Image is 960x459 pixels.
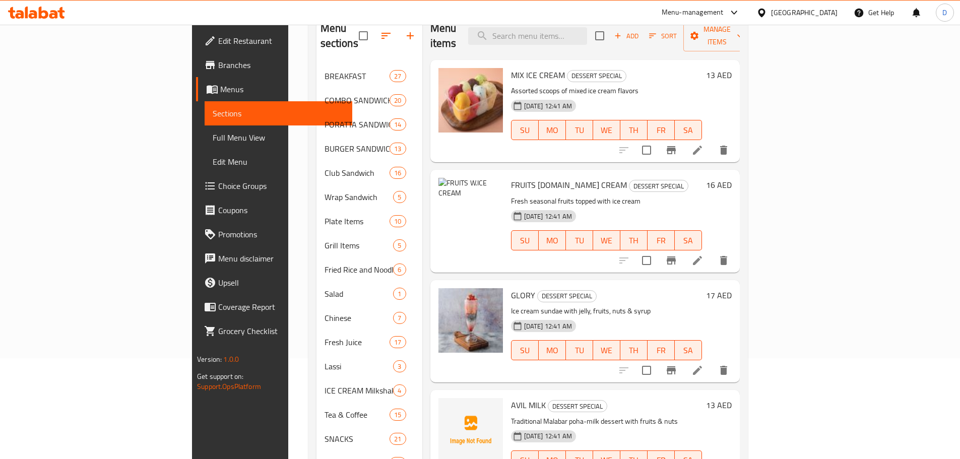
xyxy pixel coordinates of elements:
span: Select to update [636,140,657,161]
span: BREAKFAST [325,70,390,82]
p: Traditional Malabar poha-milk dessert with fruits & nuts [511,415,702,428]
span: Version: [197,353,222,366]
span: MO [543,123,562,138]
span: [DATE] 12:41 AM [520,212,576,221]
h6: 17 AED [706,288,732,302]
span: 20 [390,96,405,105]
span: WE [597,343,616,358]
span: SU [516,343,535,358]
span: SU [516,233,535,248]
span: 3 [394,362,405,371]
span: 1 [394,289,405,299]
span: DESSERT SPECIAL [548,401,607,412]
span: TU [570,123,589,138]
a: Edit menu item [691,144,703,156]
button: FR [648,340,675,360]
span: Promotions [218,228,344,240]
span: Fried Rice and Noodles [325,264,394,276]
div: Salad1 [316,282,422,306]
span: Coupons [218,204,344,216]
button: FR [648,230,675,250]
div: Club Sandwich16 [316,161,422,185]
a: Grocery Checklist [196,319,352,343]
span: TH [624,343,644,358]
button: TU [566,230,593,250]
span: SA [679,123,698,138]
button: Add section [398,24,422,48]
span: 17 [390,338,405,347]
button: Branch-specific-item [659,248,683,273]
div: BURGER SANDWICH13 [316,137,422,161]
div: Tea & Coffee15 [316,403,422,427]
span: TU [570,233,589,248]
span: Grocery Checklist [218,325,344,337]
div: Menu-management [662,7,724,19]
div: SNACKS21 [316,427,422,451]
span: SU [516,123,535,138]
span: Branches [218,59,344,71]
button: delete [712,358,736,382]
span: 14 [390,120,405,129]
a: Coupons [196,198,352,222]
span: WE [597,123,616,138]
span: WE [597,233,616,248]
span: ICE CREAM Milkshake [325,384,394,397]
button: delete [712,248,736,273]
button: FR [648,120,675,140]
span: FR [652,343,671,358]
button: SU [511,230,539,250]
span: SNACKS [325,433,390,445]
a: Edit menu item [691,364,703,376]
span: Club Sandwich [325,167,390,179]
span: Select to update [636,360,657,381]
span: Chinese [325,312,394,324]
div: Fresh Juice17 [316,330,422,354]
a: Edit Menu [205,150,352,174]
span: Lassi [325,360,394,372]
h6: 16 AED [706,178,732,192]
span: MO [543,343,562,358]
button: TH [620,340,648,360]
div: Lassi3 [316,354,422,378]
a: Support.OpsPlatform [197,380,261,393]
span: D [942,7,947,18]
span: DESSERT SPECIAL [567,70,626,82]
span: Select section [589,25,610,46]
span: DESSERT SPECIAL [538,290,596,302]
a: Sections [205,101,352,125]
span: 13 [390,144,405,154]
span: Fresh Juice [325,336,390,348]
button: Sort [647,28,679,44]
div: DESSERT SPECIAL [567,70,626,82]
a: Branches [196,53,352,77]
span: Get support on: [197,370,243,383]
span: [DATE] 12:41 AM [520,431,576,441]
button: TH [620,120,648,140]
a: Edit Restaurant [196,29,352,53]
div: PORATTA SANDWICH14 [316,112,422,137]
span: Grill Items [325,239,394,251]
p: Fresh seasonal fruits topped with ice cream [511,195,702,208]
div: BREAKFAST27 [316,64,422,88]
a: Full Menu View [205,125,352,150]
div: ICE CREAM Milkshake4 [316,378,422,403]
span: 1.0.0 [223,353,239,366]
button: delete [712,138,736,162]
span: Upsell [218,277,344,289]
div: items [393,384,406,397]
button: WE [593,120,620,140]
h6: 13 AED [706,68,732,82]
span: TH [624,123,644,138]
span: TH [624,233,644,248]
span: FRUITS [DOMAIN_NAME] CREAM [511,177,627,192]
div: DESSERT SPECIAL [548,400,607,412]
span: GLORY [511,288,535,303]
span: Tea & Coffee [325,409,390,421]
a: Choice Groups [196,174,352,198]
span: SA [679,233,698,248]
span: Coverage Report [218,301,344,313]
h2: Menu items [430,21,457,51]
span: Wrap Sandwich [325,191,394,203]
span: FR [652,123,671,138]
span: Edit Restaurant [218,35,344,47]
